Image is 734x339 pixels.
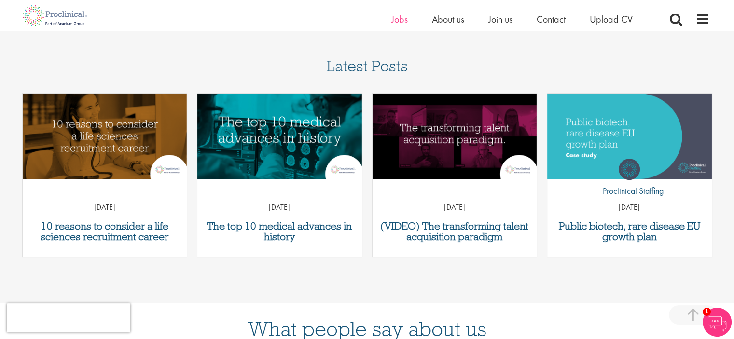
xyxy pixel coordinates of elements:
p: [DATE] [547,202,712,213]
img: Public biotech, rare disease EU growth plan thumbnail [547,94,712,179]
p: [DATE] [23,202,187,213]
iframe: reCAPTCHA [7,303,130,332]
img: Proclinical Staffing [619,159,640,180]
a: (VIDEO) The transforming talent acquisition paradigm [377,221,532,242]
a: The top 10 medical advances in history [202,221,357,242]
h3: Latest Posts [327,58,408,81]
p: [DATE] [373,202,537,213]
a: Jobs [391,13,408,26]
a: Link to a post [197,94,362,179]
a: Proclinical Staffing Proclinical Staffing [596,159,664,202]
a: Upload CV [590,13,633,26]
a: Contact [537,13,566,26]
p: [DATE] [197,202,362,213]
a: 10 reasons to consider a life sciences recruitment career [28,221,182,242]
img: Top 10 medical advances in history [197,94,362,179]
p: Proclinical Staffing [596,185,664,197]
a: About us [432,13,464,26]
img: Proclinical host LEAP TA Life Sciences panel discussion about the transforming talent acquisition... [373,94,537,179]
a: Public biotech, rare disease EU growth plan [552,221,707,242]
img: 10 reasons to consider a life sciences recruitment career | Recruitment consultant on the phone [23,94,187,179]
a: Link to a post [23,94,187,179]
a: Join us [488,13,512,26]
span: 1 [703,308,711,316]
img: Chatbot [703,308,732,337]
a: Link to a post [547,94,712,179]
a: Link to a post [373,94,537,179]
